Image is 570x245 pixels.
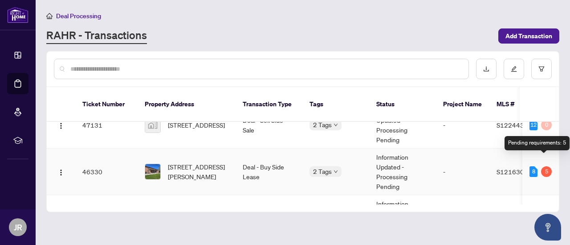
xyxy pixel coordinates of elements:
a: RAHR - Transactions [46,28,147,44]
img: thumbnail-img [145,117,160,133]
span: S12163028 [497,168,532,176]
img: Logo [57,122,65,129]
div: 8 [529,166,537,177]
span: download [483,66,489,72]
span: 2 Tags [313,166,332,177]
button: Logo [54,165,68,179]
th: Status [369,87,436,122]
td: 46330 [75,149,138,195]
th: Transaction Type [236,87,302,122]
img: thumbnail-img [145,164,160,179]
td: Deal - Buy Side Lease [236,149,302,195]
img: Logo [57,169,65,176]
td: Information Updated - Processing Pending [369,195,436,242]
div: Pending requirements: 5 [505,136,570,150]
th: MLS # [489,87,543,122]
span: 2 Tags [313,120,332,130]
td: 47131 [75,102,138,149]
span: JR [14,221,22,233]
td: - [436,149,489,195]
div: 0 [541,120,552,130]
span: [STREET_ADDRESS][PERSON_NAME] [168,162,228,181]
button: Add Transaction [498,28,559,44]
span: down [334,123,338,127]
button: download [476,59,497,79]
div: 12 [529,120,537,130]
span: edit [511,66,517,72]
td: 41352 [75,195,138,242]
span: Deal Processing [56,12,101,20]
th: Project Name [436,87,489,122]
td: Deal - Sell Side Sale [236,102,302,149]
td: Information Updated - Processing Pending [369,149,436,195]
span: S12244346 [497,121,532,129]
div: 5 [541,166,552,177]
td: - [436,102,489,149]
span: filter [538,66,545,72]
th: Ticket Number [75,87,138,122]
td: Information Updated - Processing Pending [369,102,436,149]
button: edit [504,59,524,79]
span: [STREET_ADDRESS] [168,120,225,130]
span: down [334,169,338,174]
span: home [46,13,53,19]
td: - [436,195,489,242]
img: logo [7,7,28,23]
button: filter [531,59,552,79]
span: Add Transaction [505,29,552,43]
th: Tags [302,87,369,122]
td: Listing [236,195,302,242]
button: Logo [54,118,68,132]
button: Open asap [534,214,561,241]
th: Property Address [138,87,236,122]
